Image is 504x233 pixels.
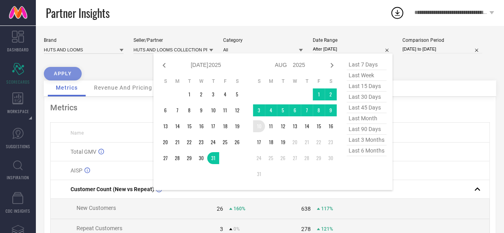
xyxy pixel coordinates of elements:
span: Partner Insights [46,5,110,21]
td: Wed Jul 02 2025 [195,88,207,100]
td: Mon Jul 07 2025 [171,104,183,116]
span: Total GMV [71,149,96,155]
td: Tue Jul 15 2025 [183,120,195,132]
td: Mon Jul 21 2025 [171,136,183,148]
span: SCORECARDS [6,79,30,85]
td: Tue Aug 19 2025 [277,136,289,148]
td: Wed Jul 09 2025 [195,104,207,116]
td: Wed Aug 20 2025 [289,136,301,148]
td: Tue Jul 29 2025 [183,152,195,164]
span: 0% [233,226,240,232]
div: Comparison Period [402,37,482,43]
span: 160% [233,206,245,211]
td: Mon Aug 04 2025 [265,104,277,116]
td: Fri Jul 25 2025 [219,136,231,148]
td: Fri Aug 01 2025 [313,88,325,100]
td: Sat Jul 19 2025 [231,120,243,132]
span: last 30 days [347,92,386,102]
span: last 3 months [347,135,386,145]
td: Wed Jul 16 2025 [195,120,207,132]
td: Thu Aug 07 2025 [301,104,313,116]
span: AISP [71,167,82,174]
span: New Customers [76,205,116,211]
th: Saturday [231,78,243,84]
div: Category [223,37,303,43]
td: Tue Jul 01 2025 [183,88,195,100]
input: Select comparison period [402,45,482,53]
span: last month [347,113,386,124]
th: Friday [219,78,231,84]
td: Fri Aug 15 2025 [313,120,325,132]
td: Sat Aug 02 2025 [325,88,337,100]
div: Metrics [50,103,490,112]
input: Select date range [313,45,392,53]
th: Saturday [325,78,337,84]
td: Mon Jul 28 2025 [171,152,183,164]
td: Wed Aug 13 2025 [289,120,301,132]
th: Tuesday [277,78,289,84]
th: Sunday [159,78,171,84]
td: Sun Jul 20 2025 [159,136,171,148]
th: Thursday [301,78,313,84]
td: Tue Aug 05 2025 [277,104,289,116]
td: Tue Jul 22 2025 [183,136,195,148]
td: Mon Aug 18 2025 [265,136,277,148]
td: Fri Jul 18 2025 [219,120,231,132]
div: 3 [220,226,223,232]
td: Wed Aug 27 2025 [289,152,301,164]
span: 121% [321,226,333,232]
td: Sun Aug 24 2025 [253,152,265,164]
td: Fri Aug 29 2025 [313,152,325,164]
div: Seller/Partner [133,37,213,43]
span: last 15 days [347,81,386,92]
td: Sun Jul 06 2025 [159,104,171,116]
span: CDC INSIGHTS [6,208,30,214]
span: last week [347,70,386,81]
th: Tuesday [183,78,195,84]
span: Revenue And Pricing [94,84,152,91]
div: 638 [301,206,311,212]
th: Wednesday [195,78,207,84]
th: Friday [313,78,325,84]
td: Thu Jul 03 2025 [207,88,219,100]
span: INSPIRATION [7,174,29,180]
td: Sun Jul 27 2025 [159,152,171,164]
td: Thu Aug 28 2025 [301,152,313,164]
td: Tue Jul 08 2025 [183,104,195,116]
td: Thu Jul 10 2025 [207,104,219,116]
td: Sat Aug 30 2025 [325,152,337,164]
td: Mon Jul 14 2025 [171,120,183,132]
th: Monday [265,78,277,84]
span: last 90 days [347,124,386,135]
span: 117% [321,206,333,211]
td: Wed Aug 06 2025 [289,104,301,116]
td: Sat Jul 26 2025 [231,136,243,148]
td: Thu Aug 21 2025 [301,136,313,148]
td: Tue Aug 12 2025 [277,120,289,132]
span: SUGGESTIONS [6,143,30,149]
span: last 7 days [347,59,386,70]
td: Thu Aug 14 2025 [301,120,313,132]
td: Thu Jul 17 2025 [207,120,219,132]
td: Sun Aug 03 2025 [253,104,265,116]
span: Customer Count (New vs Repeat) [71,186,154,192]
td: Wed Jul 30 2025 [195,152,207,164]
td: Mon Aug 25 2025 [265,152,277,164]
div: 278 [301,226,311,232]
td: Fri Jul 11 2025 [219,104,231,116]
div: Brand [44,37,124,43]
td: Thu Jul 31 2025 [207,152,219,164]
span: Name [71,130,84,136]
td: Sun Aug 31 2025 [253,168,265,180]
span: last 45 days [347,102,386,113]
td: Sun Aug 17 2025 [253,136,265,148]
th: Monday [171,78,183,84]
div: 26 [217,206,223,212]
td: Sat Jul 12 2025 [231,104,243,116]
td: Sun Aug 10 2025 [253,120,265,132]
div: Next month [327,61,337,70]
span: WORKSPACE [7,108,29,114]
td: Thu Jul 24 2025 [207,136,219,148]
th: Wednesday [289,78,301,84]
td: Mon Aug 11 2025 [265,120,277,132]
